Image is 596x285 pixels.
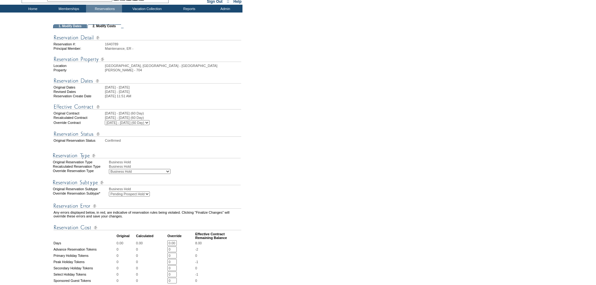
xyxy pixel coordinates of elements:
[195,241,202,245] span: 8.00
[53,103,241,111] img: Effective Contract
[109,160,242,164] div: Business Hold
[53,24,87,28] td: 1. Modify Dates
[206,5,242,13] td: Admin
[109,165,242,168] div: Business Hold
[105,85,241,89] td: [DATE] - [DATE]
[105,111,241,115] td: [DATE] - [DATE] (60 Day)
[53,139,104,142] td: Original Reservation Status
[195,247,198,251] span: -2
[53,240,116,246] td: Days
[117,265,135,271] td: 0
[53,160,108,164] div: Original Reservation Type
[105,139,241,142] td: Confirmed
[195,260,198,264] span: -1
[105,47,241,50] td: Maintenance, ER -
[53,77,241,85] img: Reservation Dates
[195,272,198,276] span: -1
[53,272,116,277] td: Select Holiday Tokens
[53,152,241,160] img: Reservation Type
[53,259,116,265] td: Peak Holiday Tokens
[136,240,167,246] td: 0.00
[117,278,135,283] td: 0
[53,211,241,218] td: Any errors displayed below, in red, are indicative of reservation rules being violated. Clicking ...
[53,111,104,115] td: Original Contract
[109,187,242,191] div: Business Hold
[105,64,241,68] td: [GEOGRAPHIC_DATA], [GEOGRAPHIC_DATA] - [GEOGRAPHIC_DATA]
[53,120,104,125] td: Override Contract
[105,90,241,94] td: [DATE] - [DATE]
[53,34,241,42] img: Reservation Detail
[117,272,135,277] td: 0
[53,202,241,210] img: Reservation Errors
[122,5,171,13] td: Vacation Collection
[14,5,50,13] td: Home
[136,265,167,271] td: 0
[136,272,167,277] td: 0
[167,232,195,240] td: Override
[53,265,116,271] td: Secondary Holiday Tokens
[53,64,104,68] td: Location
[53,179,241,186] img: Reservation Type
[53,116,104,120] td: Recalculated Contract
[53,90,104,94] td: Revised Dates
[105,68,241,72] td: [PERSON_NAME] - 704
[105,116,241,120] td: [DATE] - [DATE] (60 Day)
[53,187,108,191] div: Original Reservation Subtype
[53,47,104,50] td: Principal Member:
[86,5,122,13] td: Reservations
[53,165,108,168] div: Recalculated Reservation Type
[53,253,116,258] td: Primary Holiday Tokens
[53,55,241,63] img: Reservation Property
[117,240,135,246] td: 0.00
[117,259,135,265] td: 0
[136,259,167,265] td: 0
[53,247,116,252] td: Advance Reservation Tokens
[53,130,241,138] img: Reservation Status
[195,232,241,240] td: Effective Contract Remaining Balance
[50,5,86,13] td: Memberships
[105,94,241,98] td: [DATE] 11:51 AM
[53,169,108,174] div: Override Reservation Type
[87,24,121,28] td: 2. Modify Costs
[195,266,197,270] span: 0
[53,94,104,98] td: Reservation Create Date
[53,42,104,46] td: Reservation #:
[105,42,241,46] td: 1640789
[53,224,241,232] img: Reservation Cost
[53,85,104,89] td: Original Dates
[195,279,197,282] span: 0
[171,5,206,13] td: Reports
[117,253,135,258] td: 0
[53,191,108,196] div: Override Reservation Subtype*
[53,68,104,72] td: Property
[195,254,197,257] span: 0
[117,232,135,240] td: Original
[136,278,167,283] td: 0
[136,247,167,252] td: 0
[136,232,167,240] td: Calculated
[136,253,167,258] td: 0
[117,247,135,252] td: 0
[53,278,116,283] td: Sponsored Guest Tokens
